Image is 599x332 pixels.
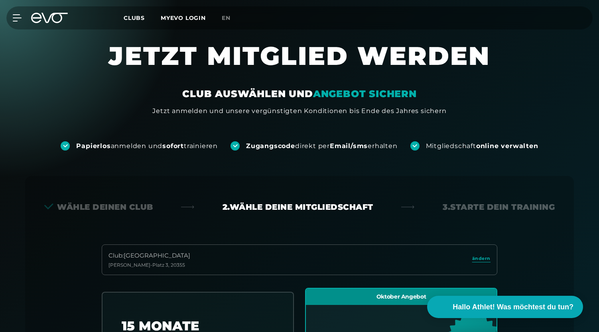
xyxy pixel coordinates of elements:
a: MYEVO LOGIN [161,14,206,21]
strong: Zugangscode [246,142,295,150]
span: ändern [472,255,491,262]
div: Wähle deinen Club [44,201,153,213]
div: 2. Wähle deine Mitgliedschaft [223,201,373,213]
strong: sofort [162,142,184,150]
div: CLUB AUSWÄHLEN UND [182,88,416,100]
div: 3. Starte dein Training [443,201,555,213]
strong: Papierlos [76,142,110,150]
strong: Email/sms [330,142,368,150]
button: Hallo Athlet! Was möchtest du tun? [427,296,583,318]
span: Hallo Athlet! Was möchtest du tun? [453,302,573,312]
div: Jetzt anmelden und unsere vergünstigten Konditionen bis Ende des Jahres sichern [152,106,446,116]
div: direkt per erhalten [246,142,397,150]
em: ANGEBOT SICHERN [313,88,417,100]
span: en [222,14,231,21]
h1: JETZT MITGLIED WERDEN [60,40,539,88]
a: Clubs [124,14,161,21]
a: ändern [472,255,491,264]
div: Club : [GEOGRAPHIC_DATA] [108,251,190,260]
div: Mitgliedschaft [426,142,538,150]
a: en [222,14,240,23]
span: Clubs [124,14,145,21]
div: [PERSON_NAME]-Platz 3 , 20355 [108,262,190,268]
div: anmelden und trainieren [76,142,218,150]
strong: online verwalten [476,142,538,150]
